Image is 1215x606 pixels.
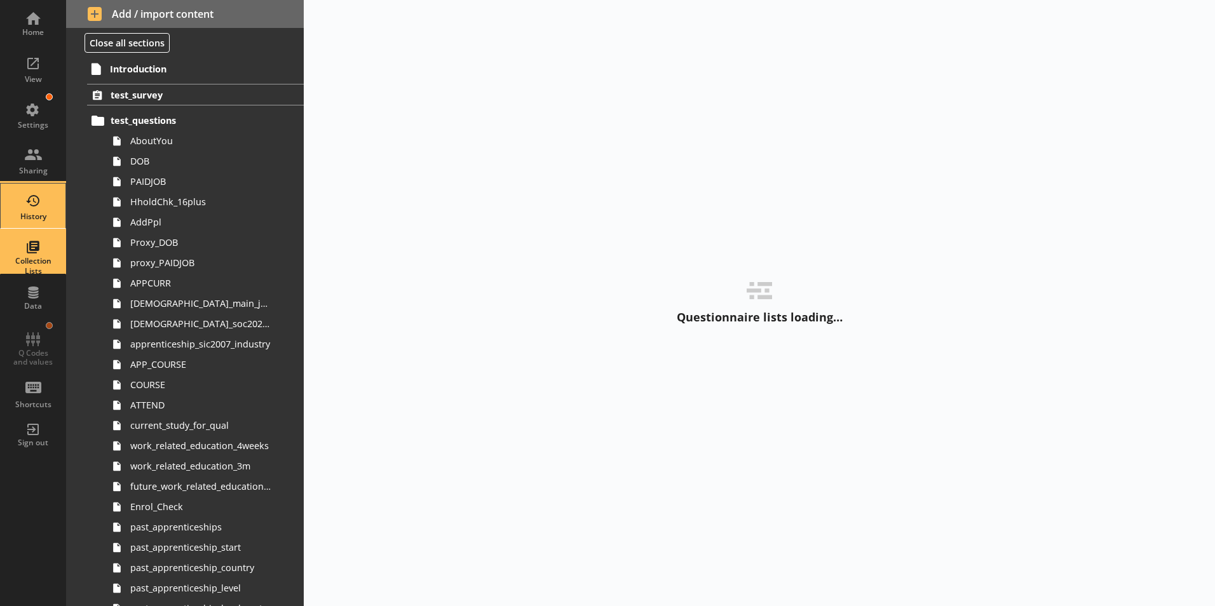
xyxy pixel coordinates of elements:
span: PAIDJOB [130,175,271,187]
div: Home [11,27,55,37]
span: DOB [130,155,271,167]
span: APP_COURSE [130,358,271,370]
span: AddPpl [130,216,271,228]
a: Introduction [86,58,304,79]
span: [DEMOGRAPHIC_DATA]_main_job [130,297,271,309]
span: [DEMOGRAPHIC_DATA]_soc2020_job_title [130,318,271,330]
div: Shortcuts [11,400,55,410]
a: PAIDJOB [107,172,304,192]
a: COURSE [107,375,304,395]
div: History [11,212,55,222]
a: current_study_for_qual [107,415,304,436]
a: work_related_education_4weeks [107,436,304,456]
div: Settings [11,120,55,130]
button: Close all sections [85,33,170,53]
span: past_apprenticeship_level [130,582,271,594]
span: test_survey [111,89,266,101]
a: past_apprenticeship_start [107,537,304,558]
span: Proxy_DOB [130,236,271,248]
a: proxy_PAIDJOB [107,253,304,273]
a: apprenticeship_sic2007_industry [107,334,304,354]
a: work_related_education_3m [107,456,304,476]
a: Enrol_Check [107,497,304,517]
a: future_work_related_education_3m [107,476,304,497]
span: COURSE [130,379,271,391]
span: AboutYou [130,135,271,147]
span: future_work_related_education_3m [130,480,271,492]
a: [DEMOGRAPHIC_DATA]_soc2020_job_title [107,314,304,334]
div: Data [11,301,55,311]
span: HholdChk_16plus [130,196,271,208]
span: work_related_education_4weeks [130,440,271,452]
span: current_study_for_qual [130,419,271,431]
span: past_apprenticeship_country [130,562,271,574]
a: DOB [107,151,304,172]
div: Collection Lists [11,256,55,276]
span: APPCURR [130,277,271,289]
a: AboutYou [107,131,304,151]
div: Sign out [11,438,55,448]
a: APP_COURSE [107,354,304,375]
span: work_related_education_3m [130,460,271,472]
span: past_apprenticeship_start [130,541,271,553]
a: ATTEND [107,395,304,415]
a: APPCURR [107,273,304,293]
a: test_survey [87,84,304,105]
a: [DEMOGRAPHIC_DATA]_main_job [107,293,304,314]
span: ATTEND [130,399,271,411]
div: Sharing [11,166,55,176]
span: past_apprenticeships [130,521,271,533]
a: AddPpl [107,212,304,232]
a: test_questions [87,111,304,131]
a: Proxy_DOB [107,232,304,253]
div: View [11,74,55,84]
span: proxy_PAIDJOB [130,257,271,269]
a: HholdChk_16plus [107,192,304,212]
span: test_questions [111,114,266,126]
span: apprenticeship_sic2007_industry [130,338,271,350]
p: Questionnaire lists loading… [677,309,843,325]
span: Add / import content [88,7,283,21]
span: Introduction [110,63,266,75]
span: Enrol_Check [130,501,271,513]
a: past_apprenticeship_level [107,578,304,598]
a: past_apprenticeships [107,517,304,537]
a: past_apprenticeship_country [107,558,304,578]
